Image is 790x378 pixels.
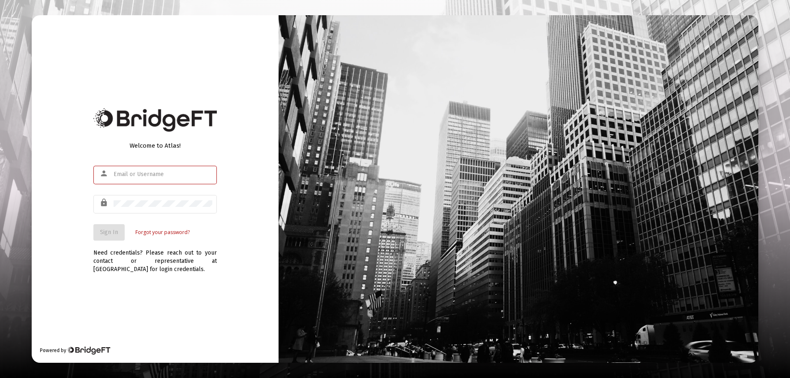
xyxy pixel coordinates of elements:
input: Email or Username [114,171,212,178]
mat-icon: lock [100,198,109,208]
a: Forgot your password? [135,228,190,237]
div: Welcome to Atlas! [93,141,217,150]
mat-icon: person [100,169,109,179]
button: Sign In [93,224,125,241]
span: Sign In [100,229,118,236]
div: Need credentials? Please reach out to your contact or representative at [GEOGRAPHIC_DATA] for log... [93,241,217,274]
div: Powered by [40,346,110,355]
img: Bridge Financial Technology Logo [67,346,110,355]
img: Bridge Financial Technology Logo [93,108,217,132]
